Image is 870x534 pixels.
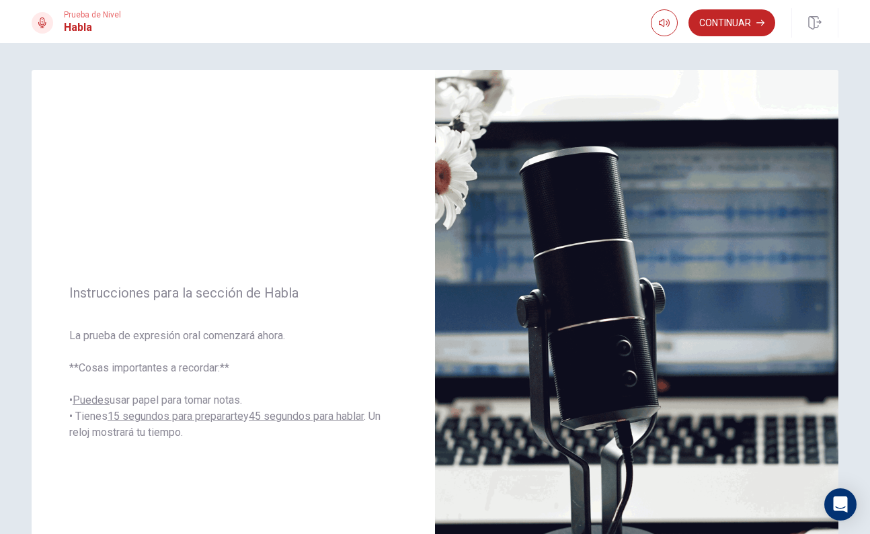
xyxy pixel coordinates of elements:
span: La prueba de expresión oral comenzará ahora. **Cosas importantes a recordar:** • usar papel para ... [69,328,397,441]
h1: Habla [64,19,121,36]
span: Prueba de Nivel [64,10,121,19]
div: Open Intercom Messenger [824,488,857,521]
u: 45 segundos para hablar [249,410,364,422]
span: Instrucciones para la sección de Habla [69,285,397,301]
button: Continuar [688,9,775,36]
u: Puedes [73,394,110,406]
u: 15 segundos para prepararte [108,410,243,422]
